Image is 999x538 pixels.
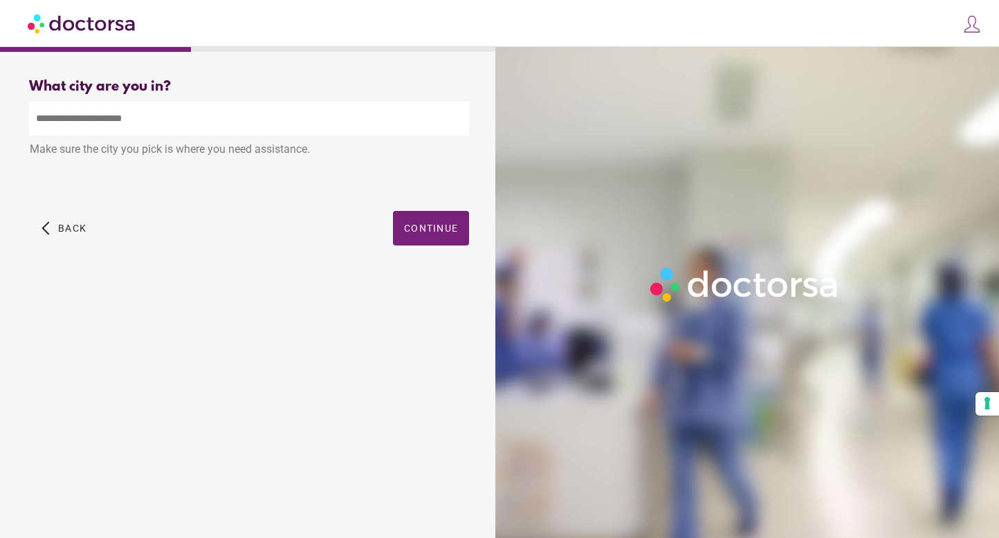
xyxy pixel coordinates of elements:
[393,211,469,245] button: Continue
[404,223,458,234] span: Continue
[29,136,469,166] div: Make sure the city you pick is where you need assistance.
[645,262,845,306] img: Logo-Doctorsa-trans-White-partial-flat.png
[28,8,137,39] img: Doctorsa.com
[36,211,92,245] button: arrow_back_ios Back
[962,15,982,34] img: icons8-customer-100.png
[29,79,469,95] div: What city are you in?
[975,392,999,416] button: Your consent preferences for tracking technologies
[58,223,86,234] span: Back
